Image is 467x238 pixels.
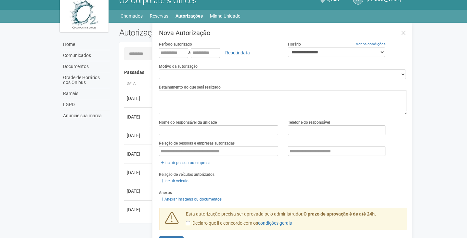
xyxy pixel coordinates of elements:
[159,47,278,58] div: a
[258,220,292,226] a: condições gerais
[356,42,385,46] a: Ver as condições
[159,190,172,196] label: Anexos
[121,11,143,21] a: Chamados
[127,206,151,213] div: [DATE]
[127,132,151,139] div: [DATE]
[288,41,301,47] label: Horário
[175,11,203,21] a: Autorizações
[181,211,407,230] div: Esta autorização precisa ser aprovada pelo administrador.
[119,28,258,37] h2: Autorizações
[186,220,292,227] label: Declaro que li e concordo com os
[124,78,153,89] th: Data
[159,159,213,166] a: Incluir pessoa ou empresa
[221,47,254,58] a: Repetir data
[159,63,198,69] label: Motivo da autorização
[150,11,168,21] a: Reservas
[61,61,110,72] a: Documentos
[159,30,407,36] h3: Nova Autorização
[61,72,110,88] a: Grade de Horários dos Ônibus
[304,211,376,217] strong: O prazo de aprovação é de até 24h.
[159,84,221,90] label: Detalhamento do que será realizado
[127,169,151,176] div: [DATE]
[61,99,110,110] a: LGPD
[159,41,192,47] label: Período autorizado
[159,140,235,146] label: Relação de pessoas e empresas autorizadas
[159,196,224,203] a: Anexar imagens ou documentos
[127,114,151,120] div: [DATE]
[127,188,151,194] div: [DATE]
[127,95,151,102] div: [DATE]
[127,151,151,157] div: [DATE]
[61,88,110,99] a: Ramais
[159,119,217,125] label: Nome do responsável da unidade
[159,172,214,177] label: Relação de veículos autorizados
[288,119,330,125] label: Telefone do responsável
[61,39,110,50] a: Home
[159,177,190,185] a: Incluir veículo
[61,50,110,61] a: Comunicados
[61,110,110,121] a: Anuncie sua marca
[186,221,190,225] input: Declaro que li e concordo com oscondições gerais
[124,70,403,75] h4: Passadas
[210,11,240,21] a: Minha Unidade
